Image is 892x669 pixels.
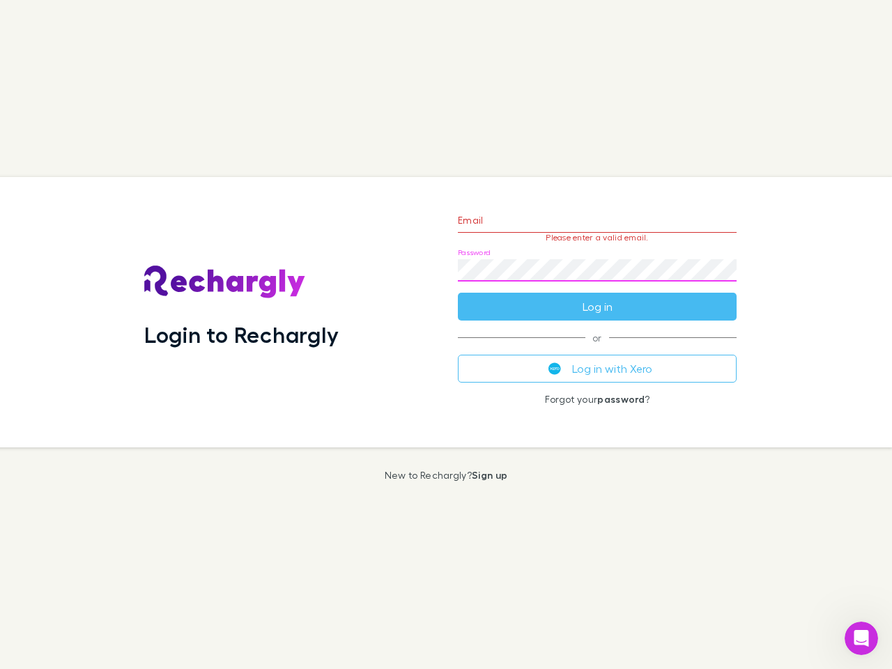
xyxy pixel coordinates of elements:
[458,355,737,383] button: Log in with Xero
[548,362,561,375] img: Xero's logo
[458,337,737,338] span: or
[472,469,507,481] a: Sign up
[144,321,339,348] h1: Login to Rechargly
[385,470,508,481] p: New to Rechargly?
[458,394,737,405] p: Forgot your ?
[597,393,645,405] a: password
[458,233,737,243] p: Please enter a valid email.
[458,247,491,258] label: Password
[144,266,306,299] img: Rechargly's Logo
[845,622,878,655] iframe: Intercom live chat
[458,293,737,321] button: Log in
